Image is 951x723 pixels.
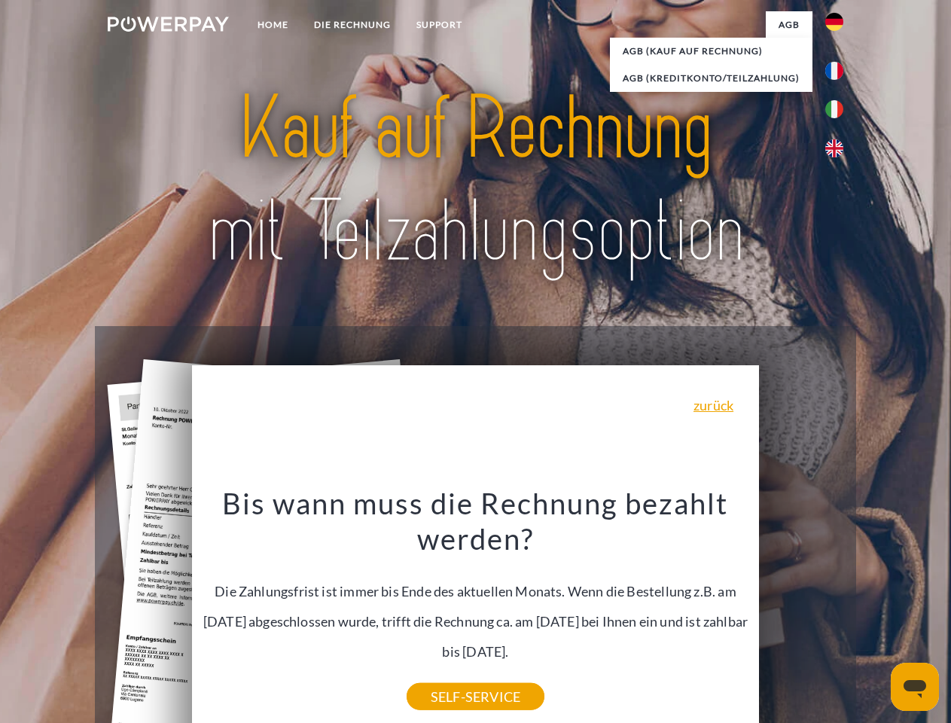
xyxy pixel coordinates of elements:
[301,11,404,38] a: DIE RECHNUNG
[144,72,807,288] img: title-powerpay_de.svg
[245,11,301,38] a: Home
[825,100,843,118] img: it
[891,663,939,711] iframe: Schaltfläche zum Öffnen des Messaging-Fensters
[407,683,544,710] a: SELF-SERVICE
[404,11,475,38] a: SUPPORT
[201,485,751,697] div: Die Zahlungsfrist ist immer bis Ende des aktuellen Monats. Wenn die Bestellung z.B. am [DATE] abg...
[610,65,812,92] a: AGB (Kreditkonto/Teilzahlung)
[825,62,843,80] img: fr
[693,398,733,412] a: zurück
[108,17,229,32] img: logo-powerpay-white.svg
[766,11,812,38] a: agb
[610,38,812,65] a: AGB (Kauf auf Rechnung)
[825,139,843,157] img: en
[825,13,843,31] img: de
[201,485,751,557] h3: Bis wann muss die Rechnung bezahlt werden?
